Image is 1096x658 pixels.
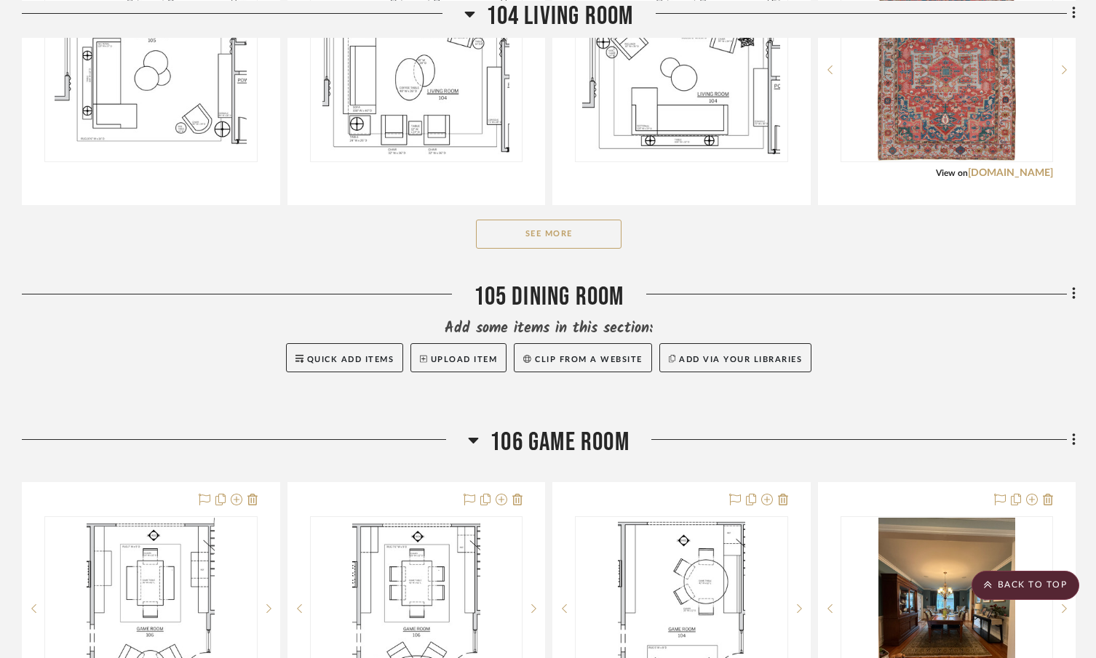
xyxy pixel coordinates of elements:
button: Clip from a website [514,343,651,372]
button: Add via your libraries [659,343,812,372]
button: Upload Item [410,343,507,372]
button: Quick Add Items [286,343,404,372]
span: Quick Add Items [307,356,394,364]
span: View on [936,169,968,177]
a: [DOMAIN_NAME] [968,168,1053,178]
button: See More [476,220,622,249]
span: 106 Game Room [490,427,630,458]
scroll-to-top-button: BACK TO TOP [972,571,1079,600]
div: Add some items in this section: [22,318,1076,339]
